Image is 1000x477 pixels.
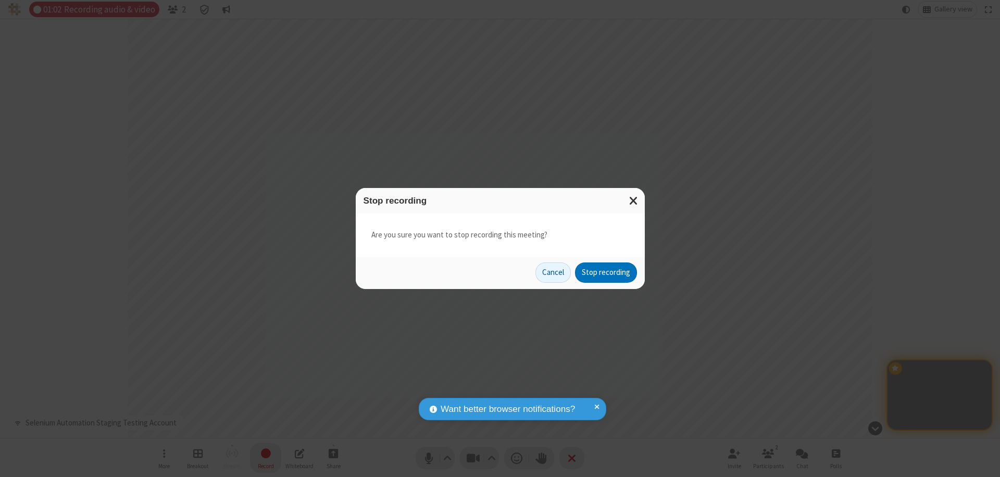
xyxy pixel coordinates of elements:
[575,262,637,283] button: Stop recording
[356,214,645,257] div: Are you sure you want to stop recording this meeting?
[535,262,571,283] button: Cancel
[623,188,645,214] button: Close modal
[364,196,637,206] h3: Stop recording
[441,403,575,416] span: Want better browser notifications?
